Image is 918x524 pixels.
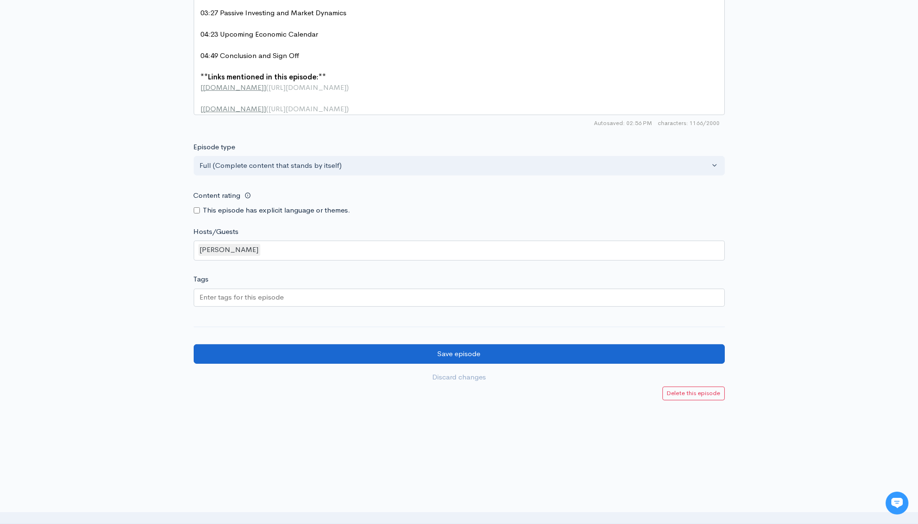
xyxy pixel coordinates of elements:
[194,186,241,205] label: Content rating
[269,104,347,113] span: [URL][DOMAIN_NAME]
[201,8,347,17] span: 03:27 Passive Investing and Market Dynamics
[28,179,170,198] input: Search articles
[15,126,176,145] button: New conversation
[662,387,725,400] a: Delete this episode
[61,132,114,139] span: New conversation
[347,104,349,113] span: )
[203,83,264,92] span: [DOMAIN_NAME]
[200,292,286,303] input: Enter tags for this episode
[667,389,721,397] small: Delete this episode
[267,104,269,113] span: (
[203,205,351,216] label: This episode has explicit language or themes.
[267,83,269,92] span: (
[194,274,209,285] label: Tags
[200,160,710,171] div: Full (Complete content that stands by itself)
[886,492,908,514] iframe: gist-messenger-bubble-iframe
[208,72,319,81] span: Links mentioned in this episode:
[198,244,260,256] div: [PERSON_NAME]
[194,344,725,364] input: Save episode
[194,368,725,387] a: Discard changes
[13,163,178,175] p: Find an answer quickly
[658,119,720,127] span: 1166/2000
[201,51,300,60] span: 04:49 Conclusion and Sign Off
[194,142,236,153] label: Episode type
[264,83,267,92] span: ]
[594,119,652,127] span: Autosaved: 02:56 PM
[203,104,264,113] span: [DOMAIN_NAME]
[201,104,203,113] span: [
[194,156,725,175] button: Full (Complete content that stands by itself)
[269,83,347,92] span: [URL][DOMAIN_NAME]
[201,29,318,39] span: 04:23 Upcoming Economic Calendar
[347,83,349,92] span: )
[201,83,203,92] span: [
[14,63,176,109] h2: Just let us know if you need anything and we'll be happy to help! 🙂
[194,226,239,237] label: Hosts/Guests
[14,46,176,61] h1: Hi 👋
[264,104,267,113] span: ]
